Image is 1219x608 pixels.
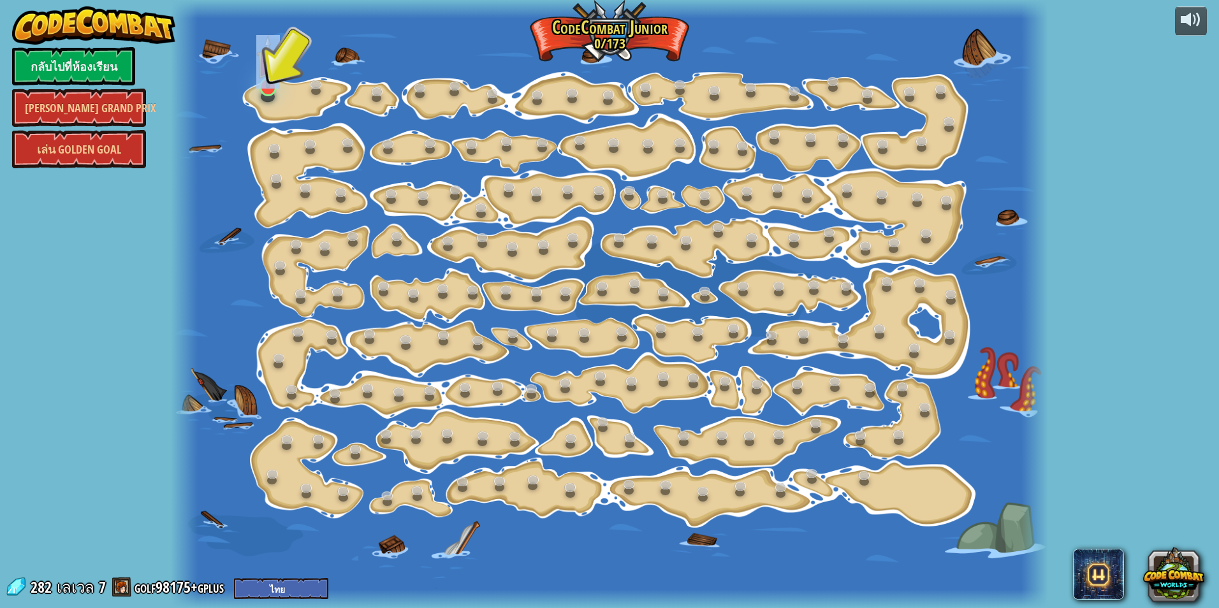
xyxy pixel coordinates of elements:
[12,89,146,127] a: [PERSON_NAME] Grand Prix
[57,577,94,598] span: เลเวล
[99,577,106,597] span: 7
[31,577,55,597] span: 282
[12,130,146,168] a: เล่น Golden Goal
[1175,6,1207,36] button: ปรับระดับเสียง
[256,35,280,89] img: level-banner-unstarted.png
[12,47,135,85] a: กลับไปที่ห้องเรียน
[135,577,228,597] a: golf98175+gplus
[12,6,175,45] img: CodeCombat - Learn how to code by playing a game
